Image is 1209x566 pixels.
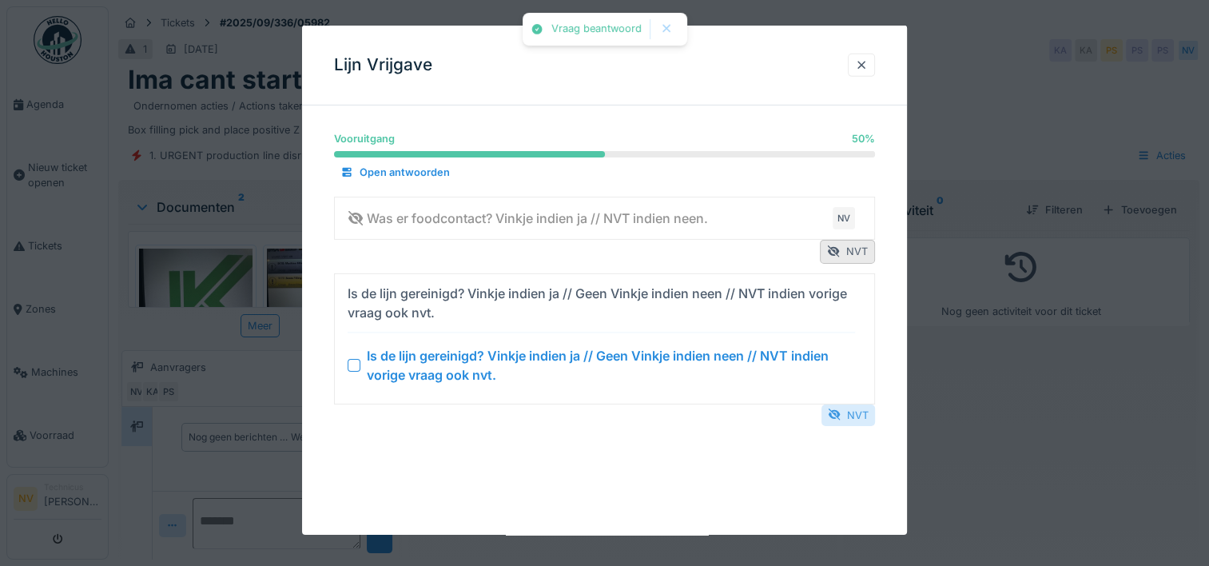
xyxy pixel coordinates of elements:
summary: Was er foodcontact? Vinkje indien ja // NVT indien neen.NV [341,203,868,233]
div: NVT [821,404,875,425]
div: NVT [820,240,875,263]
div: NV [833,207,855,229]
div: Is de lijn gereinigd? Vinkje indien ja // Geen Vinkje indien neen // NVT indien vorige vraag ook ... [348,283,849,321]
h3: Lijn Vrijgave [334,55,432,75]
div: Is de lijn gereinigd? Vinkje indien ja // Geen Vinkje indien neen // NVT indien vorige vraag ook ... [367,345,855,384]
div: Was er foodcontact? Vinkje indien ja // NVT indien neen. [348,209,708,228]
div: Vooruitgang [334,131,395,146]
div: 50 % [852,131,875,146]
div: Open antwoorden [334,161,456,183]
progress: 50 % [334,151,875,157]
summary: Is de lijn gereinigd? Vinkje indien ja // Geen Vinkje indien neen // NVT indien vorige vraag ook ... [341,280,868,397]
div: Vraag beantwoord [551,22,642,36]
